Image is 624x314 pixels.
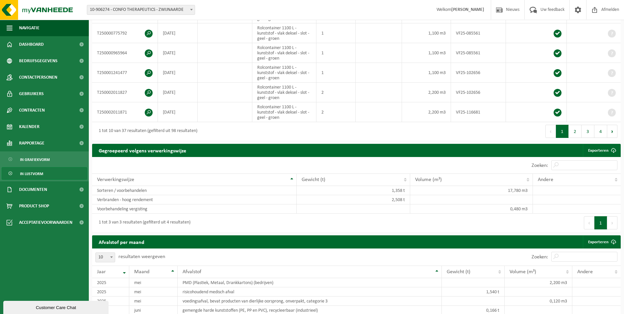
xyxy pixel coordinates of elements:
[19,135,44,151] span: Rapportage
[129,287,177,297] td: mei
[569,125,582,138] button: 2
[19,20,39,36] span: Navigatie
[316,63,356,83] td: 1
[19,118,39,135] span: Kalender
[582,125,594,138] button: 3
[20,153,50,166] span: In grafiekvorm
[158,23,198,43] td: [DATE]
[556,125,569,138] button: 1
[129,278,177,287] td: mei
[297,186,410,195] td: 1,358 t
[442,287,505,297] td: 1,540 t
[118,254,165,259] label: resultaten weergeven
[252,63,316,83] td: Rolcontainer 1100 L - kunststof - vlak deksel - slot - geel - groen
[92,83,158,102] td: T250002011827
[92,186,297,195] td: Sorteren / voorbehandelen
[252,102,316,122] td: Rolcontainer 1100 L - kunststof - vlak deksel - slot - geel - groen
[584,216,594,229] button: Previous
[594,125,607,138] button: 4
[87,5,195,14] span: 10-906274 - CONFO THERAPEUTICS - ZWIJNAARDE
[134,269,149,275] span: Maand
[92,278,129,287] td: 2025
[92,43,158,63] td: T250000965964
[20,168,43,180] span: In lijstvorm
[178,287,442,297] td: risicohoudend medisch afval
[505,297,572,306] td: 0,120 m3
[532,163,548,168] label: Zoeken:
[316,102,356,122] td: 2
[252,23,316,43] td: Rolcontainer 1100 L - kunststof - vlak deksel - slot - geel - groen
[178,278,442,287] td: PMD (Plastiek, Metaal, Drankkartons) (bedrijven)
[316,23,356,43] td: 1
[607,125,617,138] button: Next
[96,253,115,262] span: 10
[178,297,442,306] td: voedingsafval, bevat producten van dierlijke oorsprong, onverpakt, categorie 3
[577,269,593,275] span: Andere
[3,300,110,314] iframe: chat widget
[594,216,607,229] button: 1
[607,216,617,229] button: Next
[447,269,470,275] span: Gewicht (t)
[158,43,198,63] td: [DATE]
[451,83,506,102] td: VF25-102656
[297,195,410,204] td: 2,508 t
[19,198,49,214] span: Product Shop
[415,177,442,182] span: Volume (m³)
[451,7,484,12] strong: [PERSON_NAME]
[451,43,506,63] td: VF25-085561
[583,235,620,249] a: Exporteren
[402,63,451,83] td: 1,100 m3
[2,153,87,166] a: In grafiekvorm
[158,83,198,102] td: [DATE]
[252,83,316,102] td: Rolcontainer 1100 L - kunststof - vlak deksel - slot - geel - groen
[402,43,451,63] td: 1,100 m3
[19,86,44,102] span: Gebruikers
[402,23,451,43] td: 1,100 m3
[316,83,356,102] td: 2
[19,102,45,118] span: Contracten
[19,53,58,69] span: Bedrijfsgegevens
[19,69,57,86] span: Contactpersonen
[97,177,134,182] span: Verwerkingswijze
[451,63,506,83] td: VF25-102656
[158,63,198,83] td: [DATE]
[97,269,106,275] span: Jaar
[92,195,297,204] td: Verbranden - hoog rendement
[19,36,44,53] span: Dashboard
[92,204,297,214] td: Voorbehandeling vergisting
[451,23,506,43] td: VF25-085561
[19,214,72,231] span: Acceptatievoorwaarden
[316,43,356,63] td: 1
[252,43,316,63] td: Rolcontainer 1100 L - kunststof - vlak deksel - slot - geel - groen
[402,102,451,122] td: 2,200 m3
[129,297,177,306] td: mei
[92,102,158,122] td: T250002011871
[410,186,533,195] td: 17,780 m3
[87,5,195,15] span: 10-906274 - CONFO THERAPEUTICS - ZWIJNAARDE
[402,83,451,102] td: 2,200 m3
[92,235,151,248] h2: Afvalstof per maand
[95,217,190,229] div: 1 tot 3 van 3 resultaten (gefilterd uit 4 resultaten)
[158,102,198,122] td: [DATE]
[95,252,115,262] span: 10
[538,177,553,182] span: Andere
[19,181,47,198] span: Documenten
[95,125,197,137] div: 1 tot 10 van 37 resultaten (gefilterd uit 98 resultaten)
[510,269,536,275] span: Volume (m³)
[410,204,533,214] td: 0,480 m3
[92,297,129,306] td: 2025
[545,125,556,138] button: Previous
[532,254,548,260] label: Zoeken:
[2,167,87,180] a: In lijstvorm
[92,63,158,83] td: T250001241477
[302,177,325,182] span: Gewicht (t)
[583,144,620,157] a: Exporteren
[505,278,572,287] td: 2,200 m3
[92,287,129,297] td: 2025
[92,144,193,157] h2: Gegroepeerd volgens verwerkingswijze
[183,269,201,275] span: Afvalstof
[451,102,506,122] td: VF25-116681
[92,23,158,43] td: T250000775792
